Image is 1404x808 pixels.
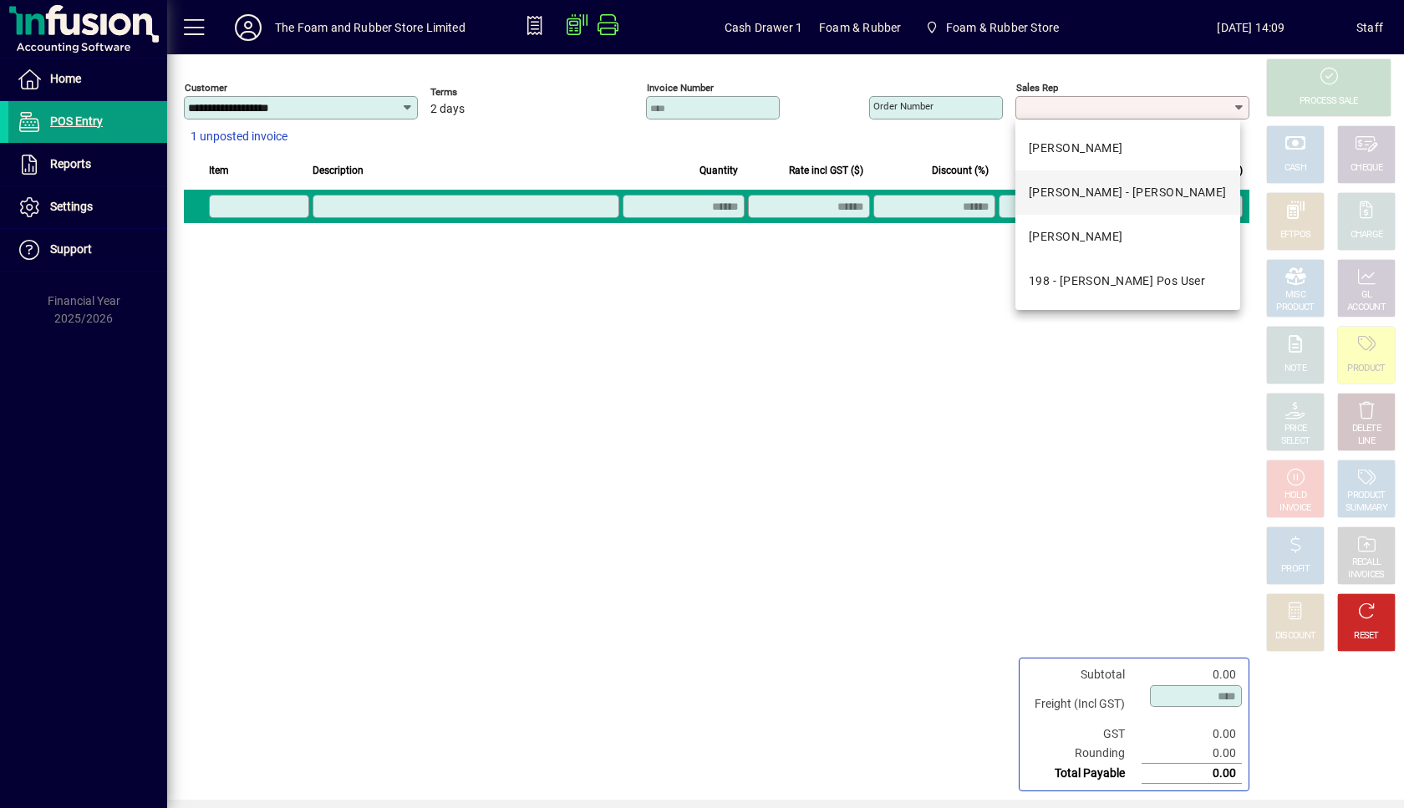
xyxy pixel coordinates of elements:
[191,128,287,145] span: 1 unposted invoice
[1358,435,1375,448] div: LINE
[1347,490,1385,502] div: PRODUCT
[275,14,465,41] div: The Foam and Rubber Store Limited
[1279,502,1310,515] div: INVOICE
[1275,630,1315,643] div: DISCOUNT
[1029,184,1227,201] div: [PERSON_NAME] - [PERSON_NAME]
[8,186,167,228] a: Settings
[873,100,933,112] mat-label: Order number
[1026,744,1142,764] td: Rounding
[1026,764,1142,784] td: Total Payable
[647,82,714,94] mat-label: Invoice number
[50,114,103,128] span: POS Entry
[699,161,738,180] span: Quantity
[1015,259,1240,303] mat-option: 198 - Shane Pos User
[1029,228,1123,246] div: [PERSON_NAME]
[185,82,227,94] mat-label: Customer
[1026,724,1142,744] td: GST
[430,87,531,98] span: Terms
[430,103,465,116] span: 2 days
[1285,289,1305,302] div: MISC
[313,161,364,180] span: Description
[725,14,802,41] span: Cash Drawer 1
[1276,302,1314,314] div: PRODUCT
[1352,423,1381,435] div: DELETE
[946,14,1059,41] span: Foam & Rubber Store
[1347,302,1386,314] div: ACCOUNT
[221,13,275,43] button: Profile
[1016,82,1058,94] mat-label: Sales rep
[1352,556,1381,569] div: RECALL
[1029,272,1205,290] div: 198 - [PERSON_NAME] Pos User
[932,161,989,180] span: Discount (%)
[1300,95,1358,108] div: PROCESS SALE
[1146,14,1356,41] span: [DATE] 14:09
[1281,563,1310,576] div: PROFIT
[50,72,81,85] span: Home
[1142,724,1242,744] td: 0.00
[1348,569,1384,582] div: INVOICES
[50,242,92,256] span: Support
[8,229,167,271] a: Support
[1284,423,1307,435] div: PRICE
[1281,435,1310,448] div: SELECT
[1015,126,1240,170] mat-option: DAVE - Dave
[1026,665,1142,684] td: Subtotal
[1351,162,1382,175] div: CHEQUE
[819,14,901,41] span: Foam & Rubber
[918,13,1066,43] span: Foam & Rubber Store
[1284,162,1306,175] div: CASH
[209,161,229,180] span: Item
[1354,630,1379,643] div: RESET
[1142,665,1242,684] td: 0.00
[1026,684,1142,724] td: Freight (Incl GST)
[1284,363,1306,375] div: NOTE
[1361,289,1372,302] div: GL
[1029,140,1123,157] div: [PERSON_NAME]
[1015,170,1240,215] mat-option: EMMA - Emma Ormsby
[184,122,294,152] button: 1 unposted invoice
[789,161,863,180] span: Rate incl GST ($)
[1142,764,1242,784] td: 0.00
[50,157,91,170] span: Reports
[8,58,167,100] a: Home
[8,144,167,185] a: Reports
[1015,215,1240,259] mat-option: SHANE - Shane
[1351,229,1383,241] div: CHARGE
[1280,229,1311,241] div: EFTPOS
[1345,502,1387,515] div: SUMMARY
[1142,744,1242,764] td: 0.00
[1356,14,1383,41] div: Staff
[1284,490,1306,502] div: HOLD
[1347,363,1385,375] div: PRODUCT
[50,200,93,213] span: Settings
